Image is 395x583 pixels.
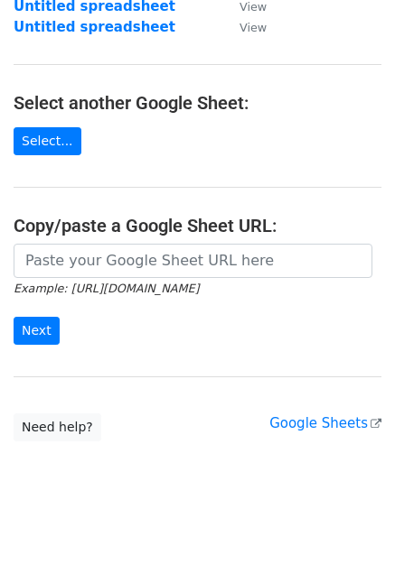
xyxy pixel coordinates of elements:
a: Untitled spreadsheet [14,19,175,35]
a: Need help? [14,413,101,441]
small: View [240,21,267,34]
a: View [221,19,267,35]
a: Select... [14,127,81,155]
h4: Select another Google Sheet: [14,92,381,114]
small: Example: [URL][DOMAIN_NAME] [14,282,199,295]
input: Next [14,317,60,345]
a: Google Sheets [269,415,381,431]
h4: Copy/paste a Google Sheet URL: [14,215,381,236]
input: Paste your Google Sheet URL here [14,244,372,278]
